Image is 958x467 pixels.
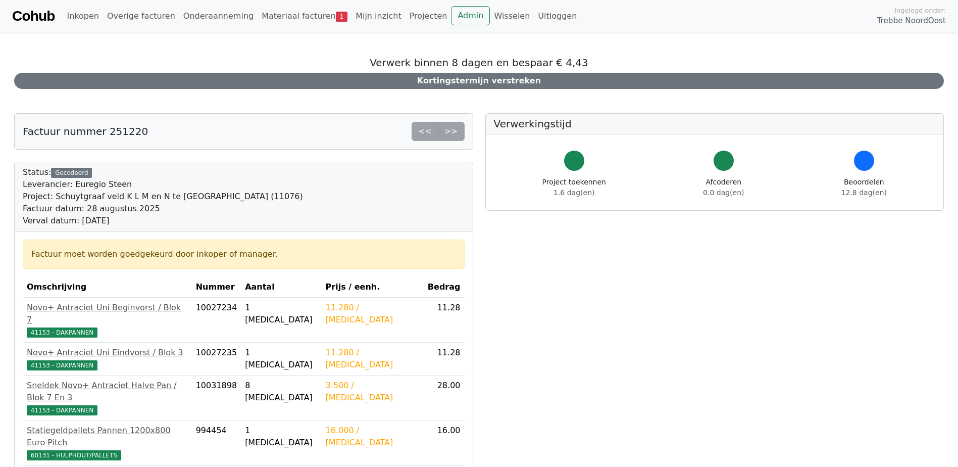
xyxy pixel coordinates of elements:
[27,425,188,449] div: Statiegeldpallets Pannen 1200x800 Euro Pitch
[542,177,606,198] div: Project toekennen
[27,450,121,460] span: 60131 - HULPHOUT/PALLETS
[12,4,55,28] a: Cohub
[245,380,317,404] div: 8 [MEDICAL_DATA]
[703,189,744,197] span: 0.0 dag(en)
[336,12,347,22] span: 1
[27,425,188,461] a: Statiegeldpallets Pannen 1200x800 Euro Pitch60131 - HULPHOUT/PALLETS
[179,6,258,26] a: Onderaanneming
[424,298,465,343] td: 11.28
[23,178,303,191] div: Leverancier: Euregio Steen
[192,298,241,343] td: 10027234
[23,215,303,227] div: Verval datum: [DATE]
[51,168,92,178] div: Gecodeerd
[877,15,946,27] span: Trebbe NoordOost
[351,6,406,26] a: Mijn inzicht
[14,73,944,89] div: Kortingstermijn verstreken
[424,343,465,376] td: 11.28
[494,118,936,130] h5: Verwerkingstijd
[23,125,148,137] h5: Factuur nummer 251220
[27,405,97,415] span: 41153 - DAKPANNEN
[192,421,241,465] td: 994454
[245,425,317,449] div: 1 [MEDICAL_DATA]
[326,425,420,449] div: 16.000 / [MEDICAL_DATA]
[27,347,188,371] a: Novo+ Antraciet Uni Eindvorst / Blok 341153 - DAKPANNEN
[326,380,420,404] div: 3.500 / [MEDICAL_DATA]
[424,421,465,465] td: 16.00
[27,380,188,416] a: Sneldek Novo+ Antraciet Halve Pan / Blok 7 En 341153 - DAKPANNEN
[23,191,303,203] div: Project: Schuytgraaf veld K L M en N te [GEOGRAPHIC_DATA] (11076)
[63,6,103,26] a: Inkopen
[192,343,241,376] td: 10027235
[27,347,188,359] div: Novo+ Antraciet Uni Eindvorst / Blok 3
[326,302,420,326] div: 11.280 / [MEDICAL_DATA]
[490,6,534,26] a: Wisselen
[424,376,465,421] td: 28.00
[31,248,456,260] div: Factuur moet worden goedgekeurd door inkoper of manager.
[245,302,317,326] div: 1 [MEDICAL_DATA]
[841,177,887,198] div: Beoordelen
[424,277,465,298] th: Bedrag
[553,189,594,197] span: 1.6 dag(en)
[192,376,241,421] td: 10031898
[27,328,97,338] span: 41153 - DAKPANNEN
[27,302,188,338] a: Novo+ Antraciet Uni Beginvorst / Blok 741153 - DAKPANNEN
[703,177,744,198] div: Afcoderen
[245,347,317,371] div: 1 [MEDICAL_DATA]
[322,277,424,298] th: Prijs / eenh.
[103,6,179,26] a: Overige facturen
[326,347,420,371] div: 11.280 / [MEDICAL_DATA]
[27,360,97,370] span: 41153 - DAKPANNEN
[192,277,241,298] th: Nummer
[841,189,887,197] span: 12.8 dag(en)
[894,6,946,15] span: Ingelogd onder:
[241,277,321,298] th: Aantal
[451,6,490,25] a: Admin
[27,380,188,404] div: Sneldek Novo+ Antraciet Halve Pan / Blok 7 En 3
[406,6,451,26] a: Projecten
[14,57,944,69] h5: Verwerk binnen 8 dagen en bespaar € 4,43
[27,302,188,326] div: Novo+ Antraciet Uni Beginvorst / Blok 7
[258,6,351,26] a: Materiaal facturen1
[23,203,303,215] div: Factuur datum: 28 augustus 2025
[23,277,192,298] th: Omschrijving
[23,166,303,227] div: Status:
[534,6,581,26] a: Uitloggen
